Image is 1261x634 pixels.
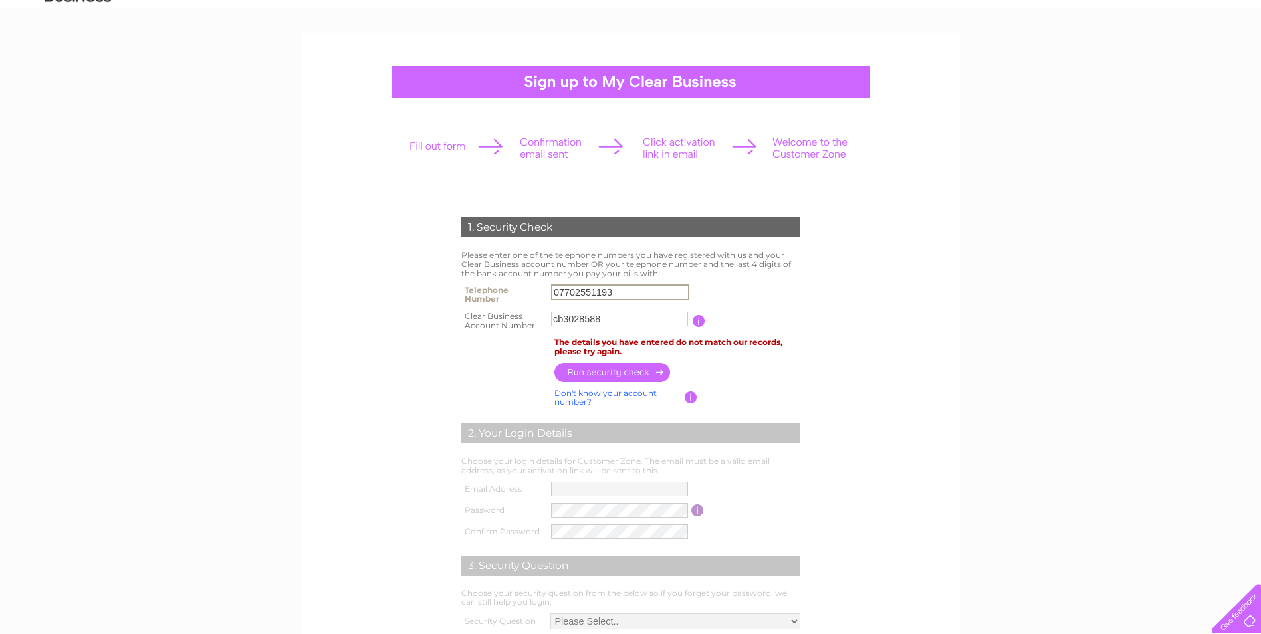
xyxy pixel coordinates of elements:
div: 3. Security Question [461,556,800,576]
div: 1. Security Check [461,217,800,237]
div: Clear Business is a trading name of Verastar Limited (registered in [GEOGRAPHIC_DATA] No. 3667643... [317,7,945,64]
th: Email Address [458,478,548,500]
th: Password [458,500,548,521]
th: Telephone Number [458,281,548,308]
a: Don't know your account number? [554,388,657,407]
td: Choose your login details for Customer Zone. The email must be a valid email address, as your act... [458,453,804,478]
a: Water [1075,56,1100,66]
td: Please enter one of the telephone numbers you have registered with us and your Clear Business acc... [458,247,804,281]
td: Choose your security question from the below so if you forget your password, we can still help yo... [458,585,804,611]
td: The details you have entered do not match our records, please try again. [551,334,804,360]
a: Contact [1220,56,1253,66]
div: 2. Your Login Details [461,423,800,443]
th: Confirm Password [458,521,548,542]
input: Information [693,315,705,327]
a: Telecoms [1145,56,1185,66]
a: 0333 014 3131 [1010,7,1102,23]
a: Energy [1108,56,1137,66]
input: Information [685,391,697,403]
input: Information [691,504,704,516]
th: Security Question [458,610,547,633]
a: Blog [1193,56,1212,66]
th: Clear Business Account Number [458,308,548,334]
img: logo.png [44,35,112,75]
